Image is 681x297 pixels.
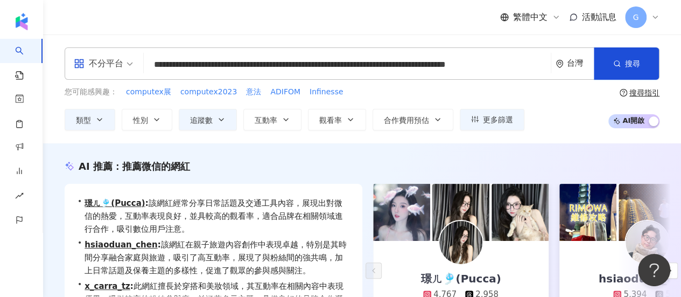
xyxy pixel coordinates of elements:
button: Infinesse [309,86,344,98]
span: : [130,281,134,291]
div: 璟ㄦ🎐(Pucca) [410,271,511,286]
a: search [15,39,37,81]
button: 搜尋 [594,47,659,80]
span: G [633,11,639,23]
div: • [78,238,349,277]
button: 合作費用預估 [373,109,453,130]
button: computex2023 [180,86,237,98]
span: 該網紅經常分享日常話題及交通工具內容，展現出對微信的熱愛，互動率表現良好，並具較高的觀看率，適合品牌在相關領域進行合作，吸引數位用戶注意。 [85,197,349,236]
button: 類型 [65,109,115,130]
span: : [158,240,161,250]
button: 意法 [245,86,262,98]
div: AI 推薦 ： [79,160,190,173]
span: 互動率 [255,116,277,125]
span: 意法 [246,87,261,98]
span: 合作費用預估 [384,116,429,125]
iframe: Help Scout Beacon - Open [638,254,670,286]
button: 追蹤數 [179,109,237,130]
span: 您可能感興趣： [65,87,117,98]
span: ADIFOM [270,87,300,98]
span: question-circle [620,89,627,96]
button: 更多篩選 [460,109,524,130]
span: appstore [74,58,85,69]
span: 繁體中文 [513,11,547,23]
img: post-image [373,184,430,241]
a: hsiaoduan_chen [85,240,157,250]
span: computex展 [126,87,171,98]
div: 台灣 [567,59,594,68]
img: logo icon [13,13,30,30]
span: computex2023 [180,87,237,98]
span: 活動訊息 [582,12,616,22]
img: KOL Avatar [439,221,482,264]
span: : [145,198,149,208]
span: 類型 [76,116,91,125]
a: x_carra_tz [85,281,130,291]
span: 更多篩選 [483,115,513,124]
img: post-image [619,184,676,241]
span: 性別 [133,116,148,125]
div: 不分平台 [74,55,123,72]
img: post-image [559,184,616,241]
span: 觀看率 [319,116,342,125]
img: post-image [492,184,549,241]
div: • [78,197,349,236]
span: Infinesse [310,87,343,98]
span: 推薦微信的網紅 [122,161,190,172]
span: 追蹤數 [190,116,213,125]
a: 璟ㄦ🎐(Pucca) [85,198,145,208]
img: post-image [432,184,489,241]
span: 該網紅在親子旅遊內容創作中表現卓越，特別是其時間分享融合家庭與旅遊，吸引了高互動率，展現了與粉絲間的強共鳴，加上日常話題及保養主題的多樣性，促進了觀眾的參與感與關注。 [85,238,349,277]
span: environment [556,60,564,68]
button: 互動率 [243,109,301,130]
span: 搜尋 [625,59,640,68]
button: computex展 [125,86,172,98]
div: 搜尋指引 [629,88,659,97]
button: ADIFOM [270,86,301,98]
button: 觀看率 [308,109,366,130]
img: KOL Avatar [626,221,669,264]
button: 性別 [122,109,172,130]
span: rise [15,185,24,209]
